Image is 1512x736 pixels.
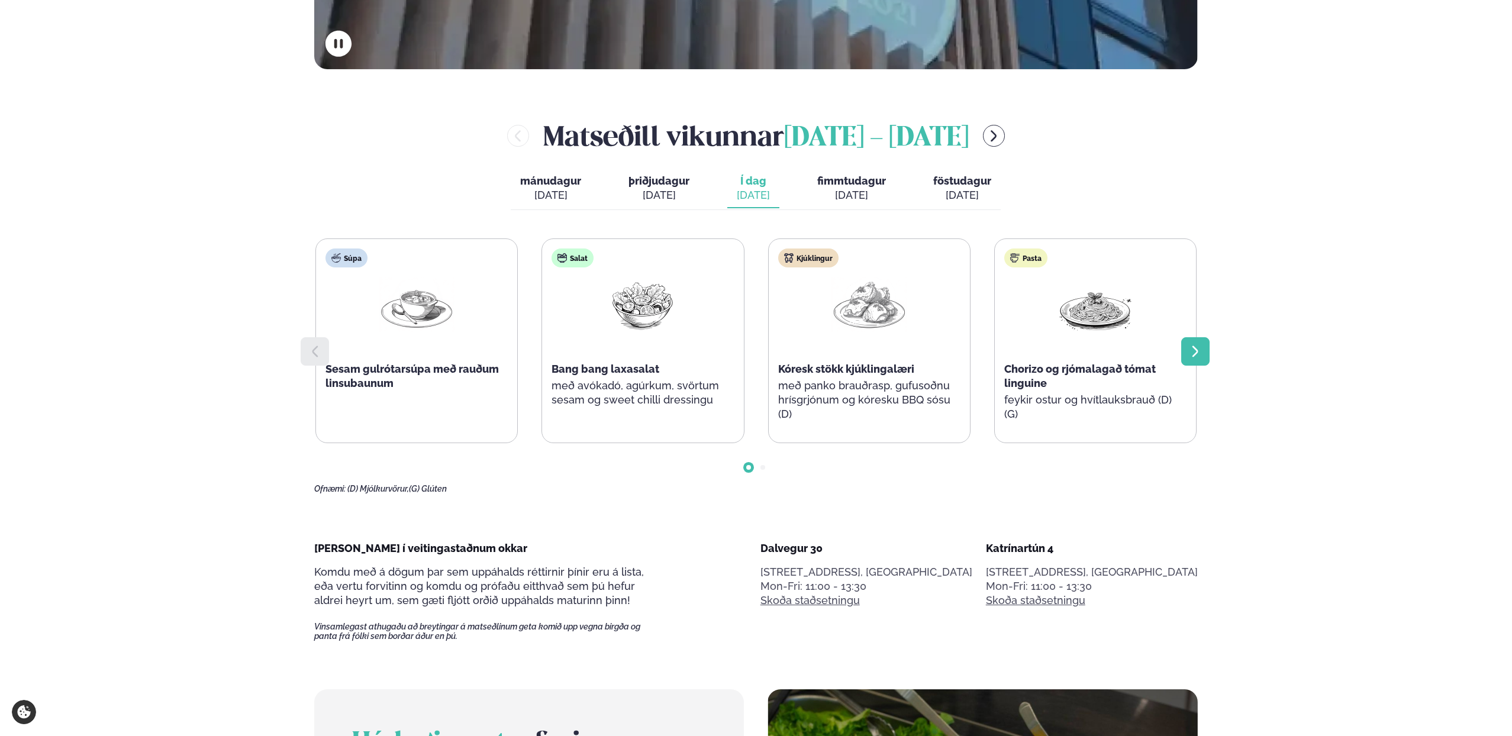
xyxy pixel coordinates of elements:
[331,253,341,263] img: soup.svg
[924,169,1001,208] button: föstudagur [DATE]
[314,484,346,493] span: Ofnæmi:
[1004,248,1047,267] div: Pasta
[784,125,969,151] span: [DATE] - [DATE]
[628,175,689,187] span: þriðjudagur
[314,622,661,641] span: Vinsamlegast athugaðu að breytingar á matseðlinum geta komið upp vegna birgða og panta frá fólki ...
[737,188,770,202] div: [DATE]
[520,188,581,202] div: [DATE]
[808,169,895,208] button: fimmtudagur [DATE]
[986,579,1198,593] div: Mon-Fri: 11:00 - 13:30
[12,700,36,724] a: Cookie settings
[507,125,529,147] button: menu-btn-left
[379,277,454,332] img: Soup.png
[817,175,886,187] span: fimmtudagur
[760,465,765,470] span: Go to slide 2
[986,541,1198,556] div: Katrínartún 4
[619,169,699,208] button: þriðjudagur [DATE]
[1004,393,1187,421] p: feykir ostur og hvítlauksbrauð (D) (G)
[760,565,972,579] p: [STREET_ADDRESS], [GEOGRAPHIC_DATA]
[933,175,991,187] span: föstudagur
[347,484,409,493] span: (D) Mjólkurvörur,
[778,248,839,267] div: Kjúklingur
[760,593,860,608] a: Skoða staðsetningu
[1058,277,1133,332] img: Spagetti.png
[737,174,770,188] span: Í dag
[727,169,779,208] button: Í dag [DATE]
[605,277,681,332] img: Salad.png
[628,188,689,202] div: [DATE]
[325,248,367,267] div: Súpa
[557,253,567,263] img: salad.svg
[784,253,794,263] img: chicken.svg
[325,363,499,389] span: Sesam gulrótarsúpa með rauðum linsubaunum
[933,188,991,202] div: [DATE]
[511,169,591,208] button: mánudagur [DATE]
[1010,253,1020,263] img: pasta.svg
[760,579,972,593] div: Mon-Fri: 11:00 - 13:30
[552,248,594,267] div: Salat
[746,465,751,470] span: Go to slide 1
[778,363,914,375] span: Kóresk stökk kjúklingalæri
[314,542,527,554] span: [PERSON_NAME] í veitingastaðnum okkar
[817,188,886,202] div: [DATE]
[986,593,1085,608] a: Skoða staðsetningu
[760,541,972,556] div: Dalvegur 30
[520,175,581,187] span: mánudagur
[778,379,960,421] p: með panko brauðrasp, gufusoðnu hrísgrjónum og kóresku BBQ sósu (D)
[552,379,734,407] p: með avókadó, agúrkum, svörtum sesam og sweet chilli dressingu
[543,117,969,155] h2: Matseðill vikunnar
[831,277,907,332] img: Chicken-thighs.png
[983,125,1005,147] button: menu-btn-right
[314,566,644,606] span: Komdu með á dögum þar sem uppáhalds réttirnir þínir eru á lista, eða vertu forvitinn og komdu og ...
[409,484,447,493] span: (G) Glúten
[552,363,659,375] span: Bang bang laxasalat
[986,565,1198,579] p: [STREET_ADDRESS], [GEOGRAPHIC_DATA]
[1004,363,1156,389] span: Chorizo og rjómalagað tómat linguine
